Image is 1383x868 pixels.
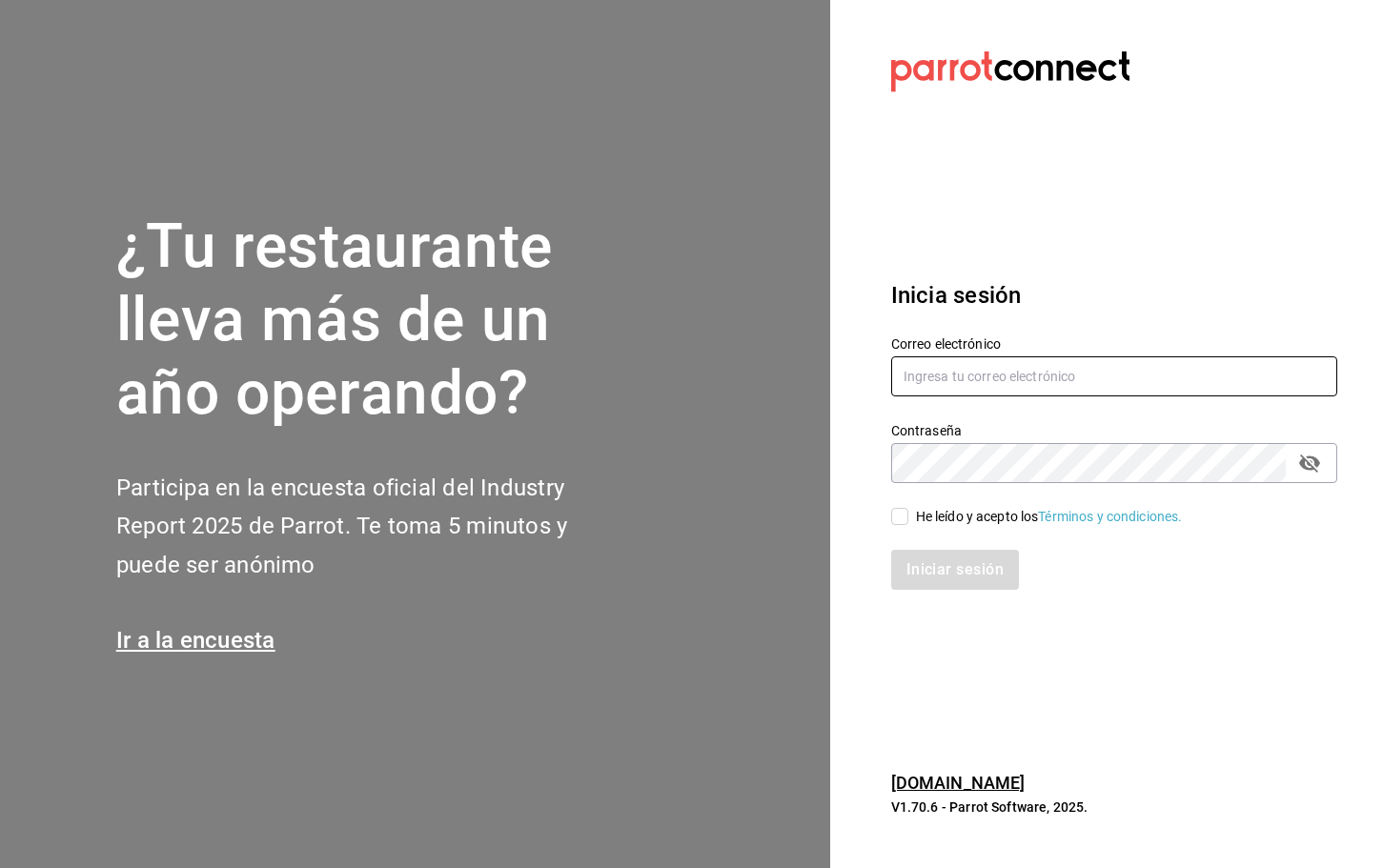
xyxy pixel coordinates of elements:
[891,337,1337,351] label: Correo electrónico
[116,469,631,585] h2: Participa en la encuesta oficial del Industry Report 2025 de Parrot. Te toma 5 minutos y puede se...
[1038,509,1182,524] a: Términos y condiciones.
[891,797,1337,817] p: V1.70.6 - Parrot Software, 2025.
[1293,447,1326,479] button: passwordField
[891,278,1337,313] h3: Inicia sesión
[891,424,1337,437] label: Contraseña
[891,356,1337,396] input: Ingresa tu correo electrónico
[116,627,275,654] a: Ir a la encuesta
[116,211,631,430] h1: ¿Tu restaurante lleva más de un año operando?
[916,507,1183,527] div: He leído y acepto los
[891,773,1026,793] a: [DOMAIN_NAME]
